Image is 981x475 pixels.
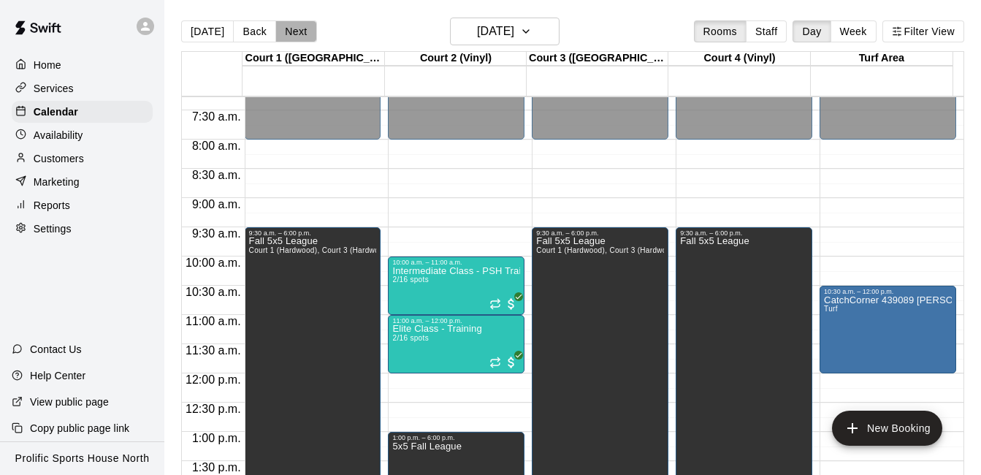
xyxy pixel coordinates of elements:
[12,218,153,240] a: Settings
[34,104,78,119] p: Calendar
[536,229,664,237] div: 9:30 a.m. – 6:00 p.m.
[182,315,245,327] span: 11:00 a.m.
[182,256,245,269] span: 10:00 a.m.
[243,52,384,66] div: Court 1 ([GEOGRAPHIC_DATA])
[30,342,82,357] p: Contact Us
[34,198,70,213] p: Reports
[12,54,153,76] a: Home
[820,286,956,373] div: 10:30 a.m. – 12:00 p.m.: CatchCorner 439089 Jordan McWhirter
[536,246,733,254] span: Court 1 (Hardwood), Court 3 (Hardwood), Court 4 (Vinyl)
[30,421,129,436] p: Copy public page link
[477,21,514,42] h6: [DATE]
[188,110,245,123] span: 7:30 a.m.
[388,315,524,373] div: 11:00 a.m. – 12:00 p.m.: Elite Class - Training
[680,229,808,237] div: 9:30 a.m. – 6:00 p.m.
[34,58,61,72] p: Home
[188,461,245,474] span: 1:30 p.m.
[182,344,245,357] span: 11:30 a.m.
[832,411,942,446] button: add
[392,259,520,266] div: 10:00 a.m. – 11:00 a.m.
[824,288,952,295] div: 10:30 a.m. – 12:00 p.m.
[182,286,245,298] span: 10:30 a.m.
[489,357,501,368] span: Recurring event
[385,52,527,66] div: Court 2 (Vinyl)
[34,175,80,189] p: Marketing
[233,20,276,42] button: Back
[811,52,953,66] div: Turf Area
[12,148,153,170] a: Customers
[392,275,428,284] span: 2/16 spots filled
[450,18,560,45] button: [DATE]
[34,81,74,96] p: Services
[388,256,524,315] div: 10:00 a.m. – 11:00 a.m.: Intermediate Class - PSH Training
[181,20,234,42] button: [DATE]
[249,229,377,237] div: 9:30 a.m. – 6:00 p.m.
[34,151,84,166] p: Customers
[392,434,520,441] div: 1:00 p.m. – 6:00 p.m.
[12,101,153,123] a: Calendar
[489,298,501,310] span: Recurring event
[12,171,153,193] a: Marketing
[249,246,446,254] span: Court 1 (Hardwood), Court 3 (Hardwood), Court 4 (Vinyl)
[392,317,520,324] div: 11:00 a.m. – 12:00 p.m.
[882,20,964,42] button: Filter View
[824,305,838,313] span: Turf
[746,20,787,42] button: Staff
[12,77,153,99] a: Services
[504,355,519,370] span: All customers have paid
[182,373,245,386] span: 12:00 p.m.
[12,194,153,216] a: Reports
[188,227,245,240] span: 9:30 a.m.
[188,169,245,181] span: 8:30 a.m.
[12,124,153,146] a: Availability
[34,221,72,236] p: Settings
[188,198,245,210] span: 9:00 a.m.
[182,403,245,415] span: 12:30 p.m.
[694,20,747,42] button: Rooms
[30,368,85,383] p: Help Center
[392,334,428,342] span: 2/16 spots filled
[831,20,877,42] button: Week
[527,52,668,66] div: Court 3 ([GEOGRAPHIC_DATA])
[188,140,245,152] span: 8:00 a.m.
[30,395,109,409] p: View public page
[188,432,245,444] span: 1:00 p.m.
[275,20,316,42] button: Next
[668,52,810,66] div: Court 4 (Vinyl)
[15,451,150,466] p: Prolific Sports House North
[34,128,83,142] p: Availability
[793,20,831,42] button: Day
[504,297,519,311] span: All customers have paid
